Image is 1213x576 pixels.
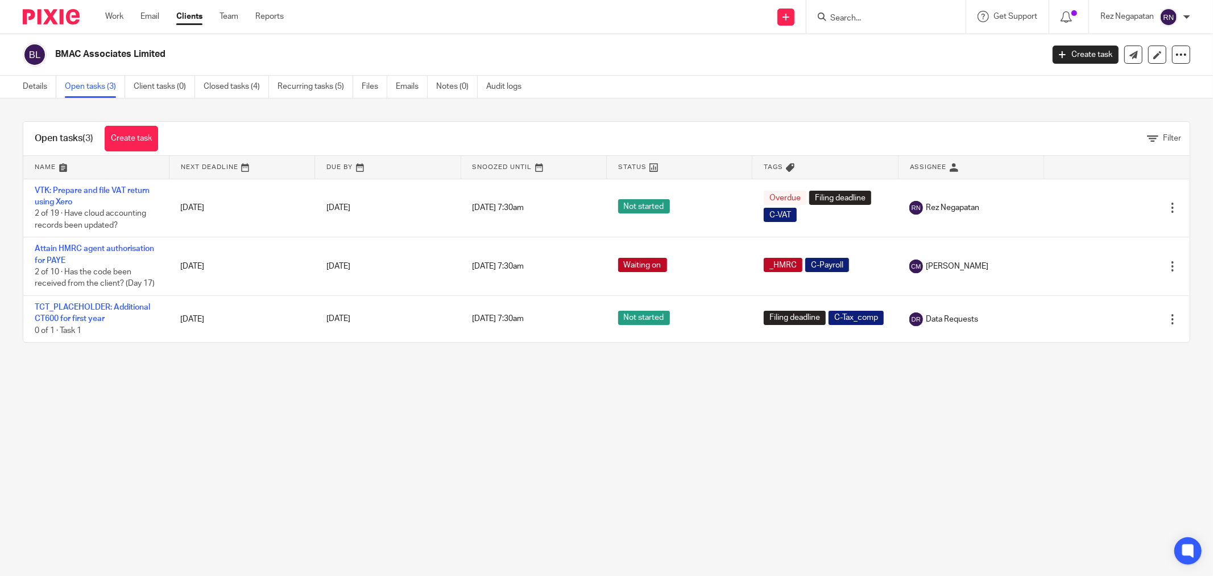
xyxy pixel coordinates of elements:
[105,126,158,151] a: Create task
[909,201,923,215] img: svg%3E
[764,208,797,222] span: C-VAT
[618,199,670,213] span: Not started
[35,209,146,229] span: 2 of 19 · Have cloud accounting records been updated?
[909,312,923,326] img: svg%3E
[618,311,670,325] span: Not started
[105,11,123,22] a: Work
[140,11,159,22] a: Email
[926,261,988,272] span: [PERSON_NAME]
[829,311,884,325] span: C-Tax_comp
[134,76,195,98] a: Client tasks (0)
[926,314,978,325] span: Data Requests
[23,76,56,98] a: Details
[35,327,81,335] span: 0 of 1 · Task 1
[82,134,93,143] span: (3)
[255,11,284,22] a: Reports
[35,187,150,206] a: VTK: Prepare and file VAT return using Xero
[618,164,647,170] span: Status
[65,76,125,98] a: Open tasks (3)
[472,315,524,323] span: [DATE] 7:30am
[1163,134,1181,142] span: Filter
[909,260,923,273] img: svg%3E
[618,258,667,272] span: Waiting on
[993,13,1037,20] span: Get Support
[764,191,806,205] span: Overdue
[1053,46,1119,64] a: Create task
[764,311,826,325] span: Filing deadline
[805,258,849,272] span: C-Payroll
[829,14,932,24] input: Search
[396,76,428,98] a: Emails
[169,296,314,343] td: [DATE]
[23,9,80,24] img: Pixie
[764,164,783,170] span: Tags
[362,76,387,98] a: Files
[1100,11,1154,22] p: Rez Negapatan
[436,76,478,98] a: Notes (0)
[326,262,350,270] span: [DATE]
[472,204,524,212] span: [DATE] 7:30am
[486,76,530,98] a: Audit logs
[169,179,314,237] td: [DATE]
[764,258,802,272] span: _HMRC
[326,315,350,323] span: [DATE]
[473,164,532,170] span: Snoozed Until
[326,204,350,212] span: [DATE]
[204,76,269,98] a: Closed tasks (4)
[472,262,524,270] span: [DATE] 7:30am
[926,202,979,213] span: Rez Negapatan
[35,245,154,264] a: Attain HMRC agent authorisation for PAYE
[278,76,353,98] a: Recurring tasks (5)
[176,11,202,22] a: Clients
[1160,8,1178,26] img: svg%3E
[35,133,93,145] h1: Open tasks
[809,191,871,205] span: Filing deadline
[55,48,839,60] h2: BMAC Associates Limited
[23,43,47,67] img: svg%3E
[169,237,314,296] td: [DATE]
[220,11,238,22] a: Team
[35,303,150,323] a: TCT_PLACEHOLDER: Additional CT600 for first year
[35,268,155,288] span: 2 of 10 · Has the code been received from the client? (Day 17)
